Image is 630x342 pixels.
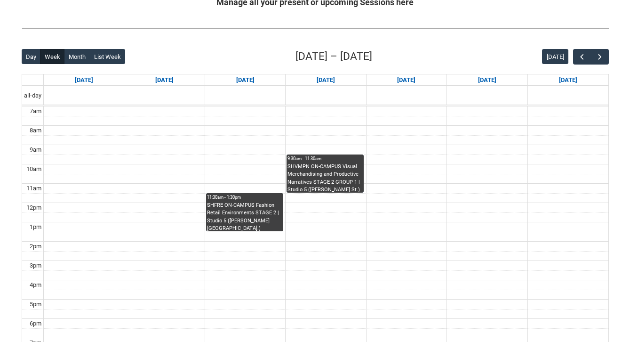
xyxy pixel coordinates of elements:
h2: [DATE] – [DATE] [295,49,372,65]
a: Go to September 15, 2025 [153,74,175,86]
div: 5pm [28,300,43,309]
a: Go to September 19, 2025 [476,74,498,86]
button: Week [40,49,64,64]
img: REDU_GREY_LINE [22,24,609,33]
div: 9:30am - 11:30am [287,155,363,162]
a: Go to September 17, 2025 [315,74,337,86]
button: Day [22,49,41,64]
div: 11:30am - 1:30pm [207,194,282,201]
div: 4pm [28,280,43,290]
div: 6pm [28,319,43,328]
button: Previous Week [573,49,591,65]
span: all-day [22,91,43,100]
a: Go to September 18, 2025 [395,74,417,86]
div: 2pm [28,242,43,251]
div: 9am [28,145,43,155]
div: SHFRE ON-CAMPUS Fashion Retail Environments STAGE 2 | Studio 5 ([PERSON_NAME][GEOGRAPHIC_DATA].) ... [207,202,282,231]
button: Next Week [590,49,608,65]
div: 7am [28,106,43,116]
a: Go to September 20, 2025 [557,74,579,86]
div: 1pm [28,222,43,232]
button: List Week [89,49,125,64]
div: 10am [24,164,43,174]
div: 11am [24,184,43,193]
div: SHVMPN ON-CAMPUS Visual Merchandising and Productive Narratives STAGE 2 GROUP 1 | Studio 5 ([PERS... [287,163,363,193]
div: 8am [28,126,43,135]
div: 3pm [28,261,43,270]
button: Month [64,49,90,64]
div: 12pm [24,203,43,212]
button: [DATE] [542,49,568,64]
a: Go to September 16, 2025 [234,74,256,86]
a: Go to September 14, 2025 [73,74,95,86]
